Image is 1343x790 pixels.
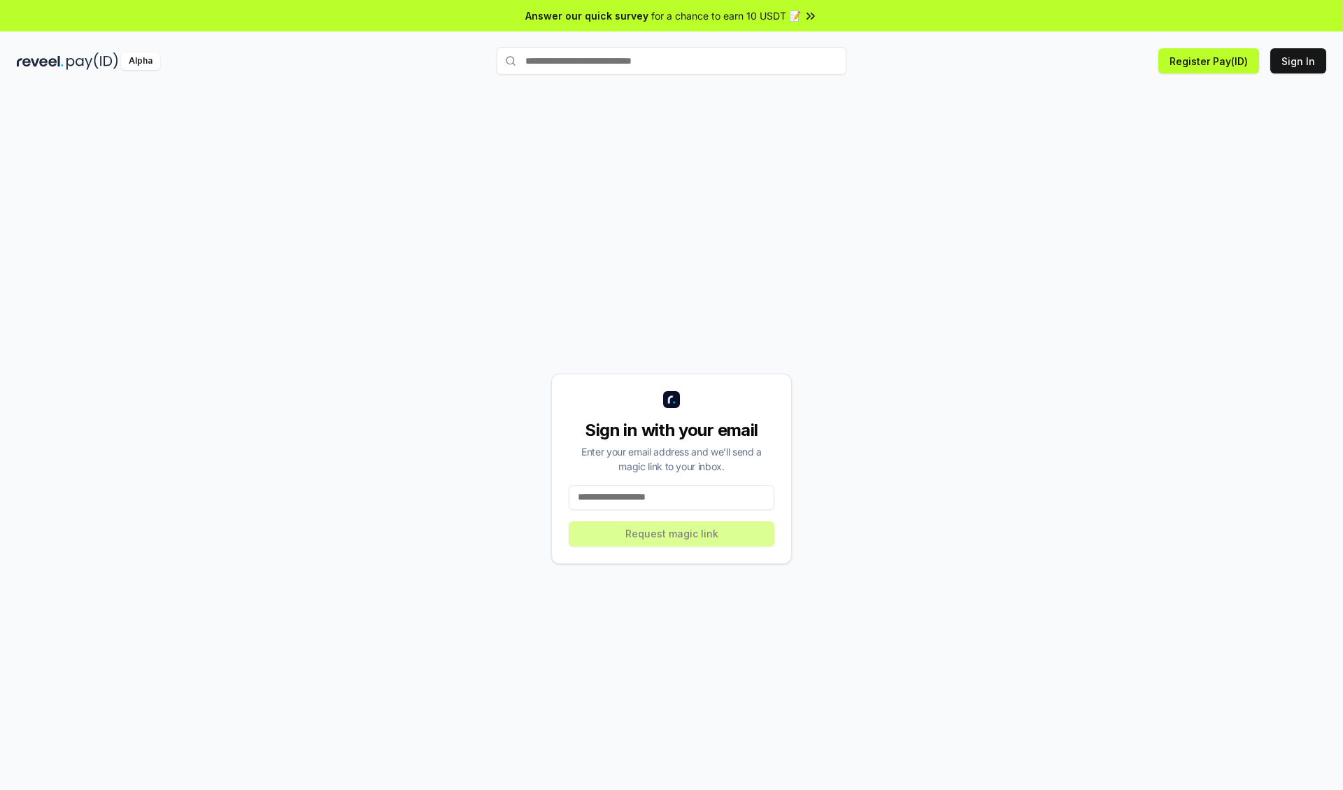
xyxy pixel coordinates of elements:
img: logo_small [663,391,680,408]
img: pay_id [66,52,118,70]
button: Sign In [1270,48,1326,73]
div: Enter your email address and we’ll send a magic link to your inbox. [569,444,774,474]
div: Sign in with your email [569,419,774,442]
span: Answer our quick survey [525,8,648,23]
span: for a chance to earn 10 USDT 📝 [651,8,801,23]
img: reveel_dark [17,52,64,70]
button: Register Pay(ID) [1158,48,1259,73]
div: Alpha [121,52,160,70]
